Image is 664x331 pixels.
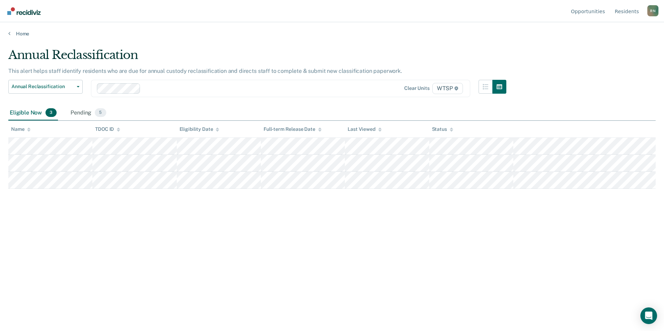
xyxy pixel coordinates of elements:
[11,126,31,132] div: Name
[432,83,463,94] span: WTSP
[45,108,57,117] span: 3
[8,31,656,37] a: Home
[95,126,120,132] div: TDOC ID
[404,85,430,91] div: Clear units
[647,5,658,16] button: Profile dropdown button
[8,68,402,74] p: This alert helps staff identify residents who are due for annual custody reclassification and dir...
[348,126,381,132] div: Last Viewed
[640,307,657,324] div: Open Intercom Messenger
[95,108,106,117] span: 5
[432,126,453,132] div: Status
[11,84,74,90] span: Annual Reclassification
[180,126,219,132] div: Eligibility Date
[264,126,322,132] div: Full-term Release Date
[8,48,506,68] div: Annual Reclassification
[69,105,107,121] div: Pending5
[8,80,83,94] button: Annual Reclassification
[8,105,58,121] div: Eligible Now3
[7,7,41,15] img: Recidiviz
[647,5,658,16] div: R N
